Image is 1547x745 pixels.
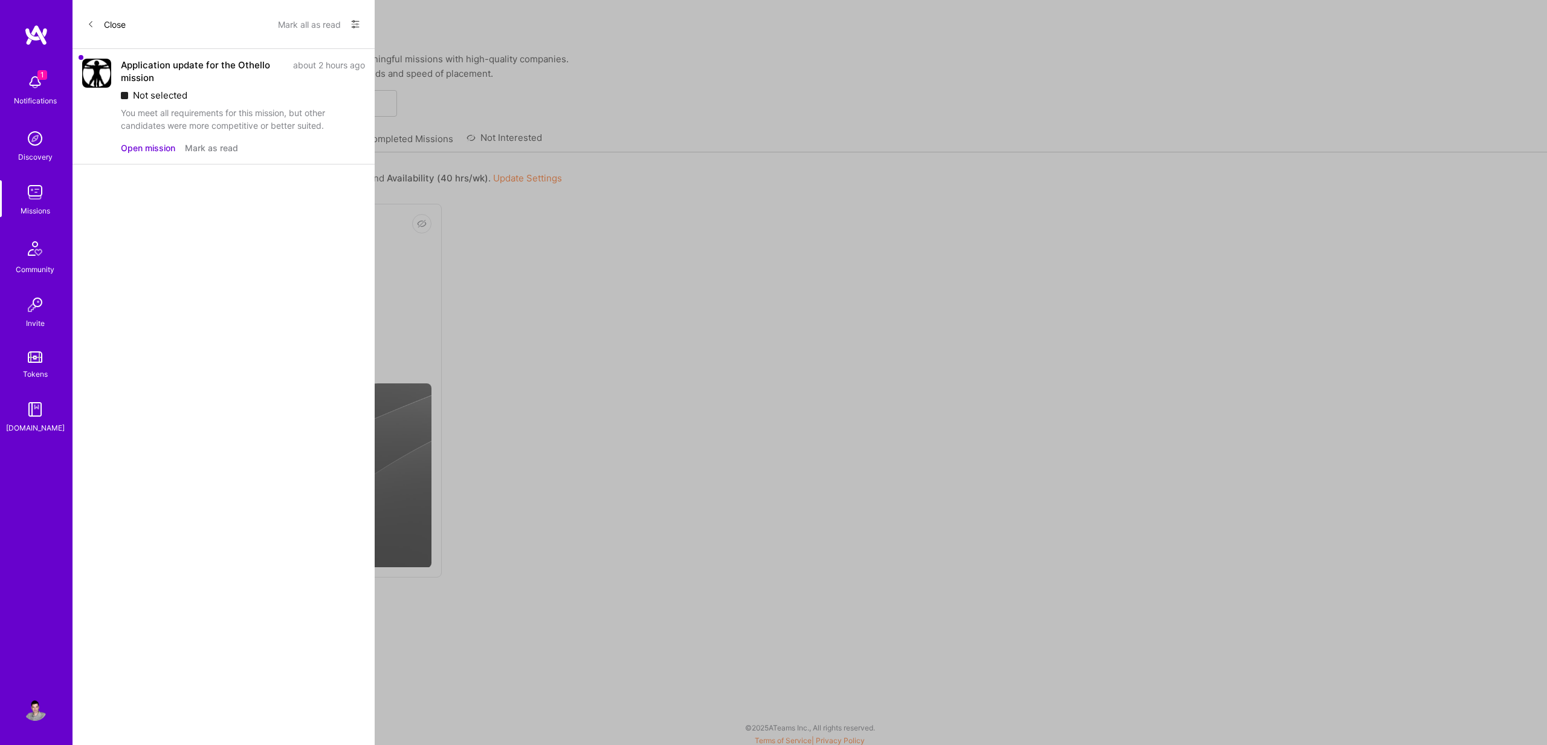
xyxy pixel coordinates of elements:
div: Not selected [121,89,365,102]
button: Open mission [121,142,175,154]
div: Missions [21,204,50,217]
div: [DOMAIN_NAME] [6,421,65,434]
img: tokens [28,351,42,363]
a: User Avatar [20,697,50,721]
div: Community [16,263,54,276]
img: Invite [23,293,47,317]
div: Tokens [23,368,48,380]
div: about 2 hours ago [293,59,365,84]
img: Community [21,234,50,263]
div: Invite [26,317,45,330]
img: logo [24,24,48,46]
div: Application update for the Othello mission [121,59,286,84]
img: User Avatar [23,697,47,721]
div: Discovery [18,151,53,163]
img: teamwork [23,180,47,204]
button: Mark all as read [278,15,341,34]
button: Close [87,15,126,34]
img: Company Logo [82,59,111,88]
div: You meet all requirements for this mission, but other candidates were more competitive or better ... [121,106,365,132]
button: Mark as read [185,142,238,154]
img: discovery [23,126,47,151]
img: guide book [23,397,47,421]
